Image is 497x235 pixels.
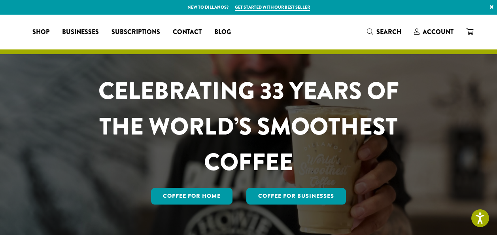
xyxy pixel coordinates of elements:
a: Shop [26,26,56,38]
a: Coffee For Businesses [246,188,346,205]
a: Get started with our best seller [235,4,310,11]
span: Businesses [62,27,99,37]
span: Search [376,27,401,36]
span: Blog [214,27,231,37]
span: Shop [32,27,49,37]
h1: CELEBRATING 33 YEARS OF THE WORLD’S SMOOTHEST COFFEE [75,73,422,180]
a: Search [361,25,408,38]
span: Contact [173,27,202,37]
a: Coffee for Home [151,188,232,205]
span: Account [423,27,454,36]
span: Subscriptions [111,27,160,37]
